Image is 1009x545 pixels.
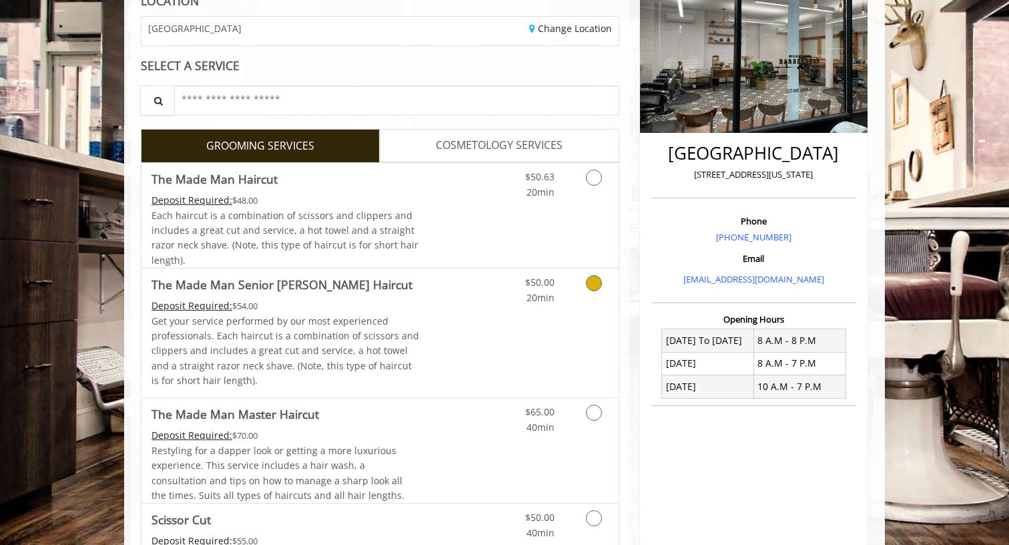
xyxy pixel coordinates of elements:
[148,23,242,33] span: [GEOGRAPHIC_DATA]
[662,329,754,352] td: [DATE] To [DATE]
[151,314,420,389] p: Get your service performed by our most experienced professionals. Each haircut is a combination o...
[525,511,555,524] span: $50.00
[151,275,412,294] b: The Made Man Senior [PERSON_NAME] Haircut
[141,59,619,72] div: SELECT A SERVICE
[151,194,232,206] span: This service needs some Advance to be paid before we block your appointment
[527,526,555,539] span: 40min
[753,375,846,398] td: 10 A.M - 7 P.M
[662,375,754,398] td: [DATE]
[651,315,856,324] h3: Opening Hours
[527,291,555,304] span: 20min
[529,22,612,35] a: Change Location
[525,170,555,183] span: $50.63
[436,137,563,154] span: COSMETOLOGY SERVICES
[655,144,853,163] h2: [GEOGRAPHIC_DATA]
[206,138,314,155] span: GROOMING SERVICES
[151,209,418,266] span: Each haircut is a combination of scissors and clippers and includes a great cut and service, a ho...
[140,85,175,116] button: Service Search
[151,299,232,312] span: This service needs some Advance to be paid before we block your appointment
[151,428,420,443] div: $70.00
[525,405,555,418] span: $65.00
[151,429,232,441] span: This service needs some Advance to be paid before we block your appointment
[683,273,824,285] a: [EMAIL_ADDRESS][DOMAIN_NAME]
[716,231,791,243] a: [PHONE_NUMBER]
[151,193,420,208] div: $48.00
[655,254,853,263] h3: Email
[655,216,853,226] h3: Phone
[151,299,420,313] div: $54.00
[151,405,319,423] b: The Made Man Master Haircut
[662,352,754,375] td: [DATE]
[753,352,846,375] td: 8 A.M - 7 P.M
[655,168,853,182] p: [STREET_ADDRESS][US_STATE]
[527,421,555,433] span: 40min
[151,444,404,502] span: Restyling for a dapper look or getting a more luxurious experience. This service includes a hair ...
[525,276,555,289] span: $50.00
[753,329,846,352] td: 8 A.M - 8 P.M
[151,510,211,529] b: Scissor Cut
[151,170,278,188] b: The Made Man Haircut
[527,186,555,198] span: 20min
